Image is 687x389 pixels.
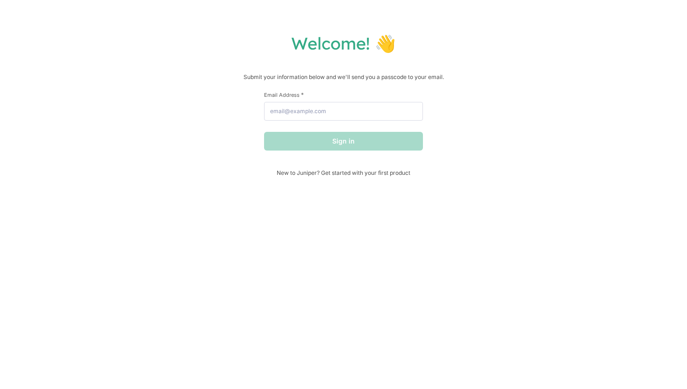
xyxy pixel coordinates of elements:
h1: Welcome! 👋 [9,33,678,54]
label: Email Address [264,91,423,98]
span: New to Juniper? Get started with your first product [264,169,423,176]
span: This field is required. [301,91,304,98]
input: email@example.com [264,102,423,121]
p: Submit your information below and we'll send you a passcode to your email. [9,72,678,82]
